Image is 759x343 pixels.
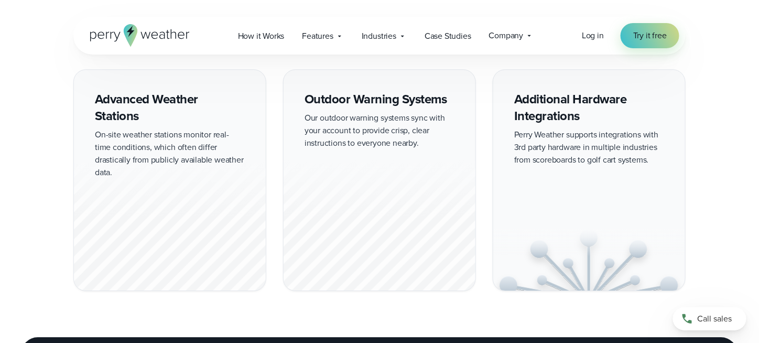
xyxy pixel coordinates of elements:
[238,30,285,42] span: How it Works
[582,29,604,41] span: Log in
[633,29,667,42] span: Try it free
[621,23,679,48] a: Try it free
[673,307,746,330] a: Call sales
[698,313,732,325] span: Call sales
[493,229,685,291] img: Integration-Light.svg
[489,29,524,42] span: Company
[416,25,480,47] a: Case Studies
[362,30,396,42] span: Industries
[229,25,294,47] a: How it Works
[582,29,604,42] a: Log in
[302,30,333,42] span: Features
[425,30,471,42] span: Case Studies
